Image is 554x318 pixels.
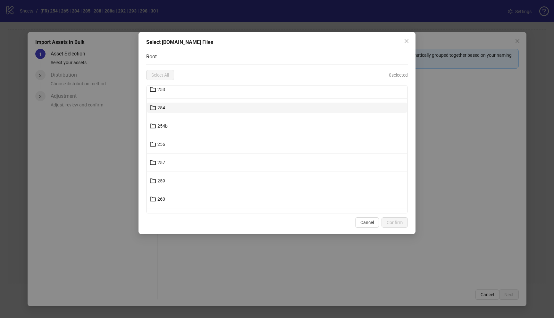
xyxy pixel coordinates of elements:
[157,178,165,183] span: 259
[389,71,408,79] span: 0 selected
[146,70,174,80] button: Select All
[404,38,409,44] span: close
[360,220,374,225] span: Cancel
[157,160,165,165] span: 257
[147,121,407,131] button: 254b
[157,142,165,147] span: 256
[147,194,407,204] button: 260
[147,139,407,149] button: 256
[401,36,412,46] button: Close
[150,196,156,202] span: folder
[382,217,408,228] button: Confirm
[147,212,407,222] button: 261
[150,159,156,166] span: folder
[146,38,408,46] div: Select [DOMAIN_NAME] Files
[146,54,157,60] span: Root
[355,217,379,228] button: Cancel
[150,123,156,129] span: folder
[157,123,168,129] span: 254b
[147,157,407,168] button: 257
[150,86,156,93] span: folder
[147,103,407,113] button: 254
[150,141,156,147] span: folder
[150,105,156,111] span: folder
[157,87,165,92] span: 253
[147,84,407,95] button: 253
[150,178,156,184] span: folder
[157,105,165,110] span: 254
[147,176,407,186] button: 259
[157,197,165,202] span: 260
